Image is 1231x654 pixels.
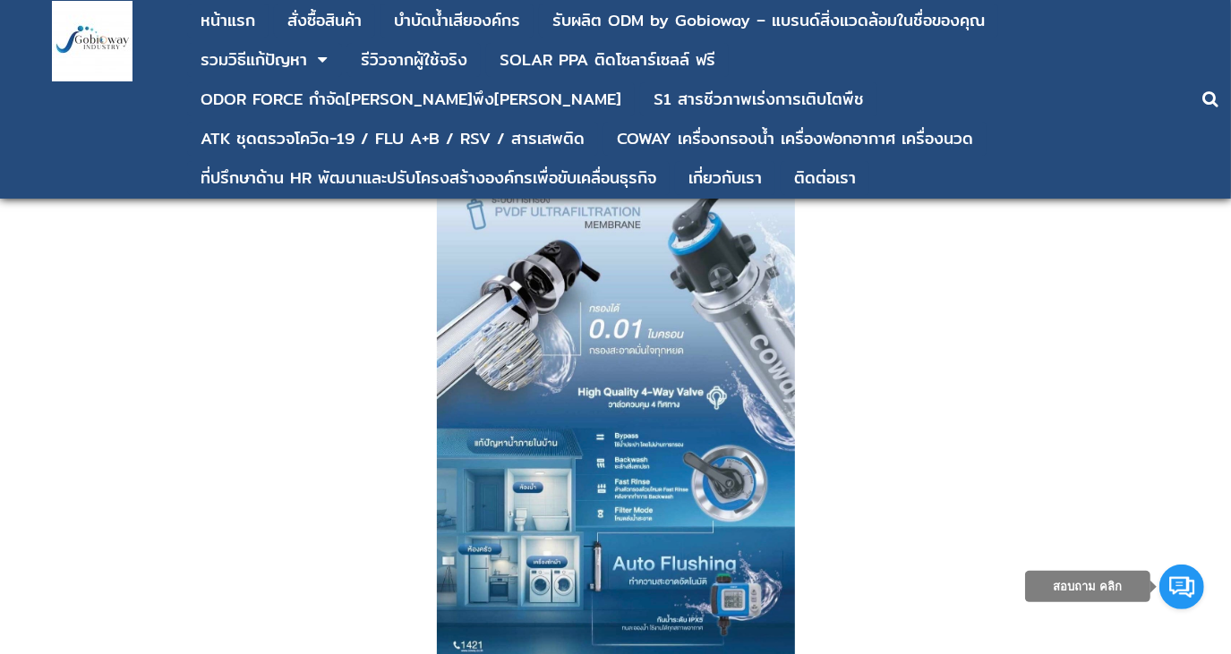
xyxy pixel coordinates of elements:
[201,161,656,195] a: ที่ปรึกษาด้าน HR พัฒนาและปรับโครงสร้างองค์กรเพื่อขับเคลื่อนธุรกิจ
[794,161,856,195] a: ติดต่อเรา
[552,4,985,38] a: รับผลิต ODM by Gobioway – แบรนด์สิ่งแวดล้อมในชื่อของคุณ
[394,4,520,38] a: บําบัดน้ำเสียองค์กร
[688,170,762,186] div: เกี่ยวกับเรา
[617,122,973,156] a: COWAY เครื่องกรองน้ำ เครื่องฟอกอากาศ เครื่องนวด
[394,13,520,29] div: บําบัดน้ำเสียองค์กร
[500,52,715,68] div: SOLAR PPA ติดโซลาร์เซลล์ ฟรี
[201,131,585,147] div: ATK ชุดตรวจโควิด-19 / FLU A+B / RSV / สารเสพติด
[201,122,585,156] a: ATK ชุดตรวจโควิด-19 / FLU A+B / RSV / สารเสพติด
[52,1,133,81] img: large-1644130236041.jpg
[361,43,467,77] a: รีวิวจากผู้ใช้จริง
[361,52,467,68] div: รีวิวจากผู้ใช้จริง
[617,131,973,147] div: COWAY เครื่องกรองน้ำ เครื่องฟอกอากาศ เครื่องนวด
[287,13,362,29] div: สั่งซื้อสินค้า
[201,82,621,116] a: ODOR FORCE กำจัด[PERSON_NAME]พึง[PERSON_NAME]
[794,170,856,186] div: ติดต่อเรา
[552,13,985,29] div: รับผลิต ODM by Gobioway – แบรนด์สิ่งแวดล้อมในชื่อของคุณ
[654,91,864,107] div: S1 สารชีวภาพเร่งการเติบโตพืช
[201,4,255,38] a: หน้าแรก
[201,13,255,29] div: หน้าแรก
[1054,580,1123,593] span: สอบถาม คลิก
[201,170,656,186] div: ที่ปรึกษาด้าน HR พัฒนาและปรับโครงสร้างองค์กรเพื่อขับเคลื่อนธุรกิจ
[654,82,864,116] a: S1 สารชีวภาพเร่งการเติบโตพืช
[201,91,621,107] div: ODOR FORCE กำจัด[PERSON_NAME]พึง[PERSON_NAME]
[287,4,362,38] a: สั่งซื้อสินค้า
[201,43,307,77] a: รวมวิธีแก้ปัญหา
[201,52,307,68] div: รวมวิธีแก้ปัญหา
[500,43,715,77] a: SOLAR PPA ติดโซลาร์เซลล์ ฟรี
[688,161,762,195] a: เกี่ยวกับเรา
